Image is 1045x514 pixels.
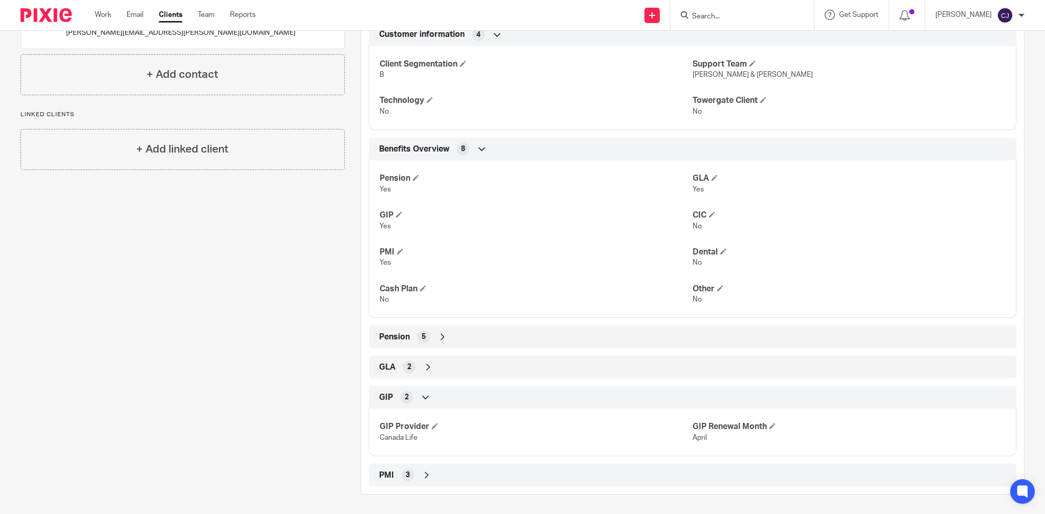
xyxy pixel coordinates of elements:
span: Yes [693,186,704,193]
a: Team [198,10,215,20]
a: Work [95,10,111,20]
img: Pixie [20,8,72,22]
h4: Support Team [693,59,1006,70]
span: Yes [380,186,391,193]
h4: + Add contact [147,67,218,82]
h4: Towergate Client [693,95,1006,106]
span: No [693,259,702,266]
span: 5 [422,332,426,342]
p: [PERSON_NAME][EMAIL_ADDRESS][PERSON_NAME][DOMAIN_NAME] [66,28,296,38]
h4: GLA [693,173,1006,184]
span: PMI [379,470,394,481]
input: Search [691,12,783,22]
img: svg%3E [997,7,1013,24]
h4: Client Segmentation [380,59,693,70]
h4: PMI [380,247,693,258]
span: B [380,71,384,78]
h4: GIP Provider [380,421,693,432]
span: GIP [379,392,393,403]
span: Yes [380,259,391,266]
span: 2 [407,362,411,372]
p: Linked clients [20,111,345,119]
p: [PERSON_NAME] [935,10,992,20]
span: Benefits Overview [379,144,449,155]
a: Reports [230,10,256,20]
a: Email [127,10,143,20]
span: No [693,108,702,115]
span: 2 [405,392,409,402]
span: Canada Life [380,434,417,441]
span: 4 [476,30,480,40]
a: Clients [159,10,182,20]
span: 3 [406,470,410,480]
span: No [693,223,702,230]
span: GLA [379,362,395,373]
span: No [693,296,702,303]
span: Customer information [379,29,465,40]
span: No [380,108,389,115]
h4: Dental [693,247,1006,258]
span: No [380,296,389,303]
h4: + Add linked client [136,141,228,157]
h4: GIP Renewal Month [693,421,1006,432]
span: Get Support [839,11,879,18]
span: Pension [379,332,410,342]
h4: Pension [380,173,693,184]
h4: Technology [380,95,693,106]
h4: Other [693,284,1006,294]
span: April [693,434,707,441]
h4: CIC [693,210,1006,221]
h4: GIP [380,210,693,221]
h4: Cash Plan [380,284,693,294]
span: [PERSON_NAME] & [PERSON_NAME] [693,71,813,78]
span: Yes [380,223,391,230]
span: 8 [461,144,465,154]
